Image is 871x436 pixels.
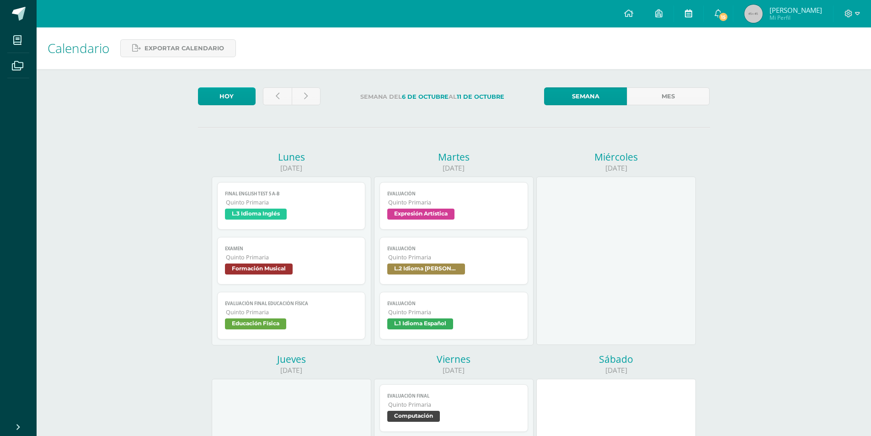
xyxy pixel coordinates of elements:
[225,301,358,307] span: Evaluación Final Educación física
[387,264,465,275] span: L.2 Idioma [PERSON_NAME]
[225,246,358,252] span: EXAMEN
[379,237,528,285] a: EvaluaciónQuinto PrimariaL.2 Idioma [PERSON_NAME]
[198,87,256,105] a: Hoy
[144,40,224,57] span: Exportar calendario
[387,191,520,197] span: Evaluación
[536,151,696,163] div: Miércoles
[217,182,366,230] a: Final English Test 5 A-BQuinto PrimariaL.3 Idioma Inglés
[225,209,287,220] span: L.3 Idioma Inglés
[387,411,440,422] span: Computación
[402,93,449,100] strong: 6 de Octubre
[217,292,366,339] a: Evaluación Final Educación físicaQuinto PrimariaEducación Física
[387,318,453,329] span: L.1 Idioma Español
[374,353,534,366] div: Viernes
[388,199,520,206] span: Quinto Primaria
[387,393,520,399] span: Evaluación Final
[544,87,627,105] a: Semana
[212,366,371,375] div: [DATE]
[536,366,696,375] div: [DATE]
[226,253,358,261] span: Quinto Primaria
[627,87,710,105] a: Mes
[212,151,371,163] div: Lunes
[374,151,534,163] div: Martes
[718,12,728,22] span: 15
[225,191,358,197] span: Final English Test 5 A-B
[388,308,520,316] span: Quinto Primaria
[48,39,109,57] span: Calendario
[388,401,520,409] span: Quinto Primaria
[457,93,504,100] strong: 11 de Octubre
[387,301,520,307] span: Evaluación
[769,5,822,15] span: [PERSON_NAME]
[387,246,520,252] span: Evaluación
[226,199,358,206] span: Quinto Primaria
[120,39,236,57] a: Exportar calendario
[379,182,528,230] a: EvaluaciónQuinto PrimariaExpresión Artística
[217,237,366,285] a: EXAMENQuinto PrimariaFormación Musical
[769,14,822,22] span: Mi Perfil
[388,253,520,261] span: Quinto Primaria
[744,5,763,23] img: 45x45
[212,163,371,173] div: [DATE]
[374,366,534,375] div: [DATE]
[536,353,696,366] div: Sábado
[374,163,534,173] div: [DATE]
[225,264,293,275] span: Formación Musical
[328,87,537,106] label: Semana del al
[387,209,454,220] span: Expresión Artística
[225,318,286,329] span: Educación Física
[379,292,528,339] a: EvaluaciónQuinto PrimariaL.1 Idioma Español
[379,384,528,432] a: Evaluación FinalQuinto PrimariaComputación
[536,163,696,173] div: [DATE]
[212,353,371,366] div: Jueves
[226,308,358,316] span: Quinto Primaria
